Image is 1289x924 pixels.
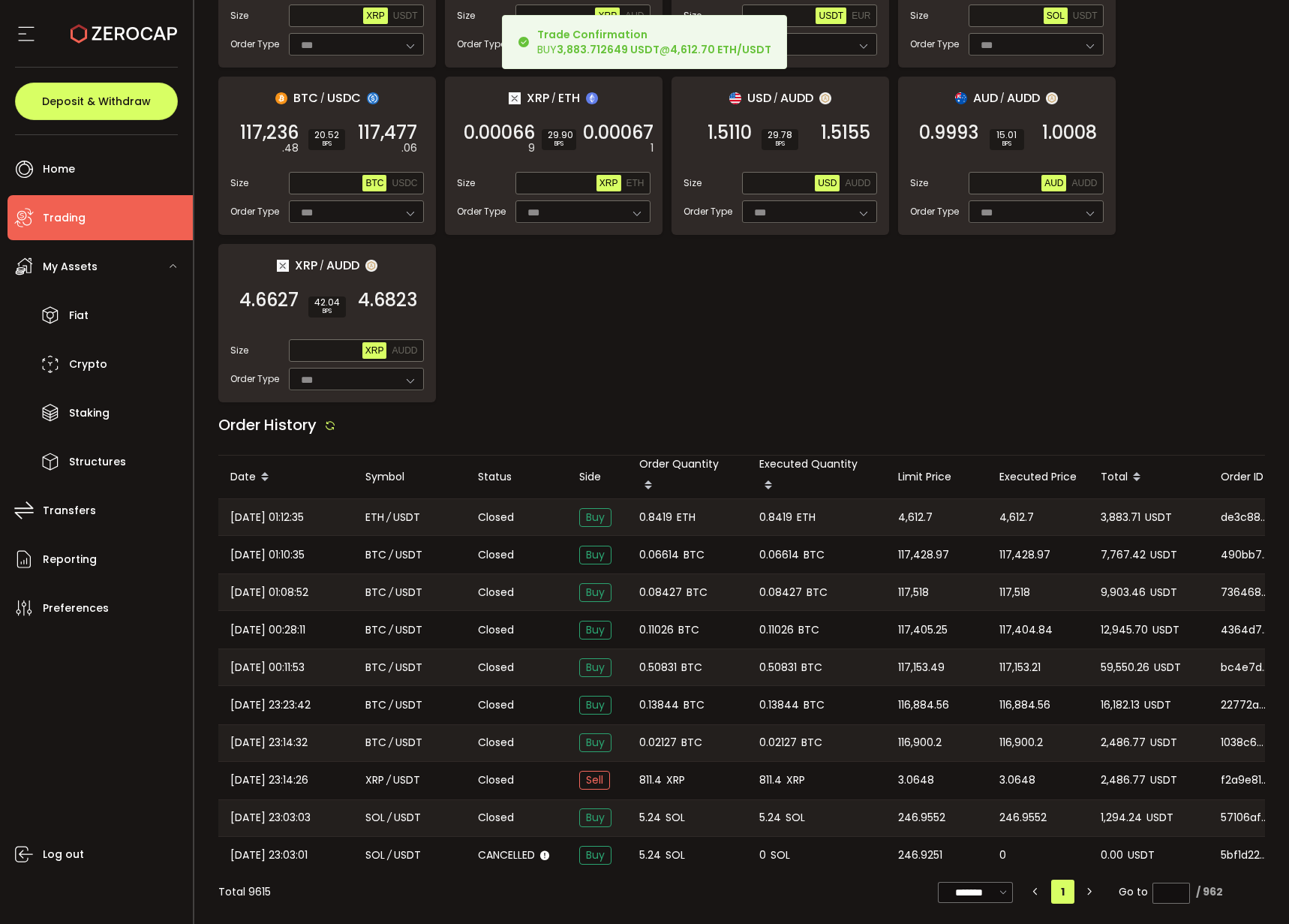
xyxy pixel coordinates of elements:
[230,205,279,218] span: Order Type
[681,659,702,676] span: BTC
[898,772,934,789] span: 3.0648
[558,89,580,107] span: ETH
[681,734,702,751] span: BTC
[759,697,799,714] span: 0.13844
[1101,847,1123,864] span: 0.00
[759,584,802,601] span: 0.08427
[365,584,386,601] span: BTC
[239,293,299,308] span: 4.6627
[394,809,421,826] span: USDT
[478,735,514,751] span: Closed
[365,260,377,272] img: zuPXiwguUFiBOIQyqLOiXsnnNitlx7q4LCwEbLHADjIpTka+Lip0HH8D0VTrd02z+wEAAAAASUVORK5CYII=
[898,659,945,676] span: 117,153.49
[666,809,685,826] span: SOL
[387,809,392,826] em: /
[277,260,289,272] img: xrp_portfolio.png
[804,546,825,564] span: BTC
[910,205,959,218] span: Order Type
[395,622,422,639] span: USDT
[15,83,178,120] button: Deposit & Withdraw
[910,176,928,190] span: Size
[595,8,620,24] button: XRP
[389,546,393,564] em: /
[819,92,831,104] img: zuPXiwguUFiBOIQyqLOiXsnnNitlx7q4LCwEbLHADjIpTka+Lip0HH8D0VTrd02z+wEAAAAASUVORK5CYII=
[639,546,679,564] span: 0.06614
[910,9,928,23] span: Size
[599,178,618,188] span: XRP
[230,9,248,23] span: Size
[1042,125,1097,140] span: 1.0008
[537,27,771,57] div: BUY @
[639,809,661,826] span: 5.24
[457,38,506,51] span: Order Type
[365,546,386,564] span: BTC
[230,809,311,826] span: [DATE] 23:03:03
[457,9,475,23] span: Size
[1044,178,1063,188] span: AUD
[42,96,151,107] span: Deposit & Withdraw
[365,734,386,751] span: BTC
[598,11,617,21] span: XRP
[819,11,843,21] span: USDT
[999,772,1035,789] span: 3.0648
[314,307,340,316] i: BPS
[365,509,384,526] span: ETH
[1101,734,1146,751] span: 2,486.77
[389,697,393,714] em: /
[1101,622,1148,639] span: 12,945.70
[1073,11,1098,21] span: USDT
[987,468,1089,486] div: Executed Price
[579,583,611,602] span: Buy
[747,89,771,107] span: USD
[801,734,822,751] span: BTC
[898,697,949,714] span: 116,884.56
[548,131,570,140] span: 29.90
[527,89,549,107] span: XRP
[999,509,1034,526] span: 4,612.7
[69,402,110,424] span: Staking
[898,847,942,864] span: 246.9251
[1221,622,1269,638] span: 4364d7d0-b280-4126-a42f-afffd6e18069
[684,9,702,23] span: Size
[1144,697,1171,714] span: USDT
[353,468,466,486] div: Symbol
[1047,11,1065,21] span: SOL
[362,342,387,359] button: XRP
[466,468,567,486] div: Status
[478,847,535,863] span: Cancelled
[1221,585,1269,600] span: 736468b0-d42d-428d-85f8-5955cc6dc712
[389,659,393,676] em: /
[393,509,420,526] span: USDT
[729,92,741,104] img: usd_portfolio.svg
[759,509,792,526] span: 0.8419
[395,697,422,714] span: USDT
[579,546,611,564] span: Buy
[786,772,805,789] span: XRP
[759,546,799,564] span: 0.06614
[1150,546,1177,564] span: USDT
[43,597,109,619] span: Preferences
[1101,546,1146,564] span: 7,767.42
[708,125,752,140] span: 1.5110
[230,584,308,601] span: [DATE] 01:08:52
[390,8,421,24] button: USDT
[639,847,661,864] span: 5.24
[821,125,870,140] span: 1.5155
[1101,697,1140,714] span: 16,182.13
[43,549,97,570] span: Reporting
[626,178,644,188] span: ETH
[910,38,959,51] span: Order Type
[684,546,705,564] span: BTC
[1101,772,1146,789] span: 2,486.77
[999,697,1050,714] span: 116,884.56
[1101,809,1142,826] span: 1,294.24
[551,92,556,105] em: /
[579,658,611,677] span: Buy
[625,11,644,21] span: AUD
[886,468,987,486] div: Limit Price
[639,509,672,526] span: 0.8419
[666,772,685,789] span: XRP
[1041,175,1066,191] button: AUD
[898,622,948,639] span: 117,405.25
[1221,697,1269,713] span: 22772a01-4448-490d-9372-a7b5377e13b3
